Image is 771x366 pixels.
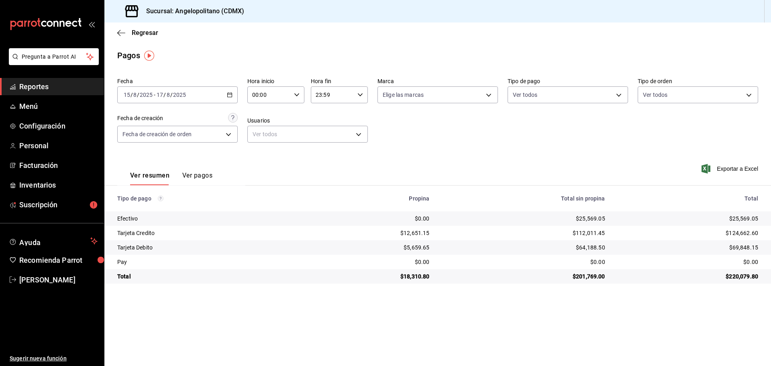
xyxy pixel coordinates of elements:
[19,121,98,131] span: Configuración
[311,78,368,84] label: Hora fin
[130,172,212,185] div: navigation tabs
[19,236,87,246] span: Ayuda
[122,130,192,138] span: Fecha de creación de orden
[117,243,300,251] div: Tarjeta Debito
[19,140,98,151] span: Personal
[144,51,154,61] img: Tooltip marker
[442,195,605,202] div: Total sin propina
[10,354,98,363] span: Sugerir nueva función
[513,91,537,99] span: Ver todos
[139,92,153,98] input: ----
[618,215,758,223] div: $25,569.05
[166,92,170,98] input: --
[158,196,163,201] svg: Los pagos realizados con Pay y otras terminales son montos brutos.
[19,160,98,171] span: Facturación
[9,48,99,65] button: Pregunta a Parrot AI
[117,272,300,280] div: Total
[117,29,158,37] button: Regresar
[247,118,368,123] label: Usuarios
[618,195,758,202] div: Total
[618,258,758,266] div: $0.00
[442,229,605,237] div: $112,011.45
[182,172,212,185] button: Ver pagos
[643,91,667,99] span: Ver todos
[442,258,605,266] div: $0.00
[131,92,133,98] span: /
[313,215,430,223] div: $0.00
[117,258,300,266] div: Pay
[170,92,173,98] span: /
[618,229,758,237] div: $124,662.60
[22,53,86,61] span: Pregunta a Parrot AI
[156,92,163,98] input: --
[638,78,758,84] label: Tipo de orden
[442,215,605,223] div: $25,569.05
[618,272,758,280] div: $220,079.80
[508,78,628,84] label: Tipo de pago
[117,195,300,202] div: Tipo de pago
[140,6,244,16] h3: Sucursal: Angelopolitano (CDMX)
[19,81,98,92] span: Reportes
[130,172,169,185] button: Ver resumen
[19,274,98,285] span: [PERSON_NAME]
[442,243,605,251] div: $64,188.50
[6,58,99,67] a: Pregunta a Parrot AI
[383,91,424,99] span: Elige las marcas
[19,180,98,190] span: Inventarios
[442,272,605,280] div: $201,769.00
[247,78,304,84] label: Hora inicio
[703,164,758,174] button: Exportar a Excel
[313,272,430,280] div: $18,310.80
[313,258,430,266] div: $0.00
[163,92,166,98] span: /
[19,255,98,266] span: Recomienda Parrot
[117,49,140,61] div: Pagos
[247,126,368,143] div: Ver todos
[618,243,758,251] div: $69,848.15
[117,78,238,84] label: Fecha
[132,29,158,37] span: Regresar
[117,229,300,237] div: Tarjeta Credito
[137,92,139,98] span: /
[173,92,186,98] input: ----
[377,78,498,84] label: Marca
[88,21,95,27] button: open_drawer_menu
[117,215,300,223] div: Efectivo
[313,243,430,251] div: $5,659.65
[19,101,98,112] span: Menú
[123,92,131,98] input: --
[313,229,430,237] div: $12,651.15
[133,92,137,98] input: --
[313,195,430,202] div: Propina
[117,114,163,123] div: Fecha de creación
[19,199,98,210] span: Suscripción
[154,92,155,98] span: -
